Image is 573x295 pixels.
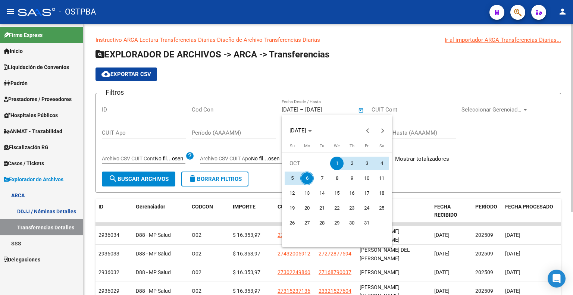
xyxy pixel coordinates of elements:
[345,216,358,230] span: 30
[315,172,329,185] span: 7
[360,172,373,185] span: 10
[375,186,388,200] span: 18
[359,171,374,186] button: October 10, 2025
[330,186,344,200] span: 15
[285,156,329,171] td: OCT
[344,216,359,230] button: October 30, 2025
[314,201,329,216] button: October 21, 2025
[334,144,340,148] span: We
[300,216,314,230] button: October 27, 2025
[329,156,344,171] button: October 1, 2025
[379,144,384,148] span: Sa
[300,201,314,215] span: 20
[289,127,306,134] span: [DATE]
[330,172,344,185] span: 8
[285,201,299,215] span: 19
[285,172,299,185] span: 5
[300,171,314,186] button: October 6, 2025
[285,171,300,186] button: October 5, 2025
[285,186,300,201] button: October 12, 2025
[330,201,344,215] span: 22
[375,201,388,215] span: 25
[320,144,324,148] span: Tu
[374,186,389,201] button: October 18, 2025
[329,216,344,230] button: October 29, 2025
[359,186,374,201] button: October 17, 2025
[285,186,299,200] span: 12
[360,216,373,230] span: 31
[344,201,359,216] button: October 23, 2025
[345,201,358,215] span: 23
[300,216,314,230] span: 27
[329,201,344,216] button: October 22, 2025
[349,144,354,148] span: Th
[330,157,344,170] span: 1
[289,144,294,148] span: Su
[315,201,329,215] span: 21
[300,172,314,185] span: 6
[300,186,314,200] span: 13
[375,123,390,138] button: Next month
[344,171,359,186] button: October 9, 2025
[360,201,373,215] span: 24
[345,172,358,185] span: 9
[359,156,374,171] button: October 3, 2025
[300,201,314,216] button: October 20, 2025
[314,171,329,186] button: October 7, 2025
[329,186,344,201] button: October 15, 2025
[360,123,375,138] button: Previous month
[365,144,369,148] span: Fr
[286,124,315,137] button: Choose month and year
[330,216,344,230] span: 29
[359,201,374,216] button: October 24, 2025
[345,157,358,170] span: 2
[344,186,359,201] button: October 16, 2025
[375,157,388,170] span: 4
[360,157,373,170] span: 3
[314,216,329,230] button: October 28, 2025
[300,186,314,201] button: October 13, 2025
[285,201,300,216] button: October 19, 2025
[315,216,329,230] span: 28
[360,186,373,200] span: 17
[374,156,389,171] button: October 4, 2025
[344,156,359,171] button: October 2, 2025
[315,186,329,200] span: 14
[329,171,344,186] button: October 8, 2025
[304,144,310,148] span: Mo
[374,201,389,216] button: October 25, 2025
[375,172,388,185] span: 11
[345,186,358,200] span: 16
[359,216,374,230] button: October 31, 2025
[548,270,566,288] div: Open Intercom Messenger
[314,186,329,201] button: October 14, 2025
[285,216,300,230] button: October 26, 2025
[374,171,389,186] button: October 11, 2025
[285,216,299,230] span: 26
